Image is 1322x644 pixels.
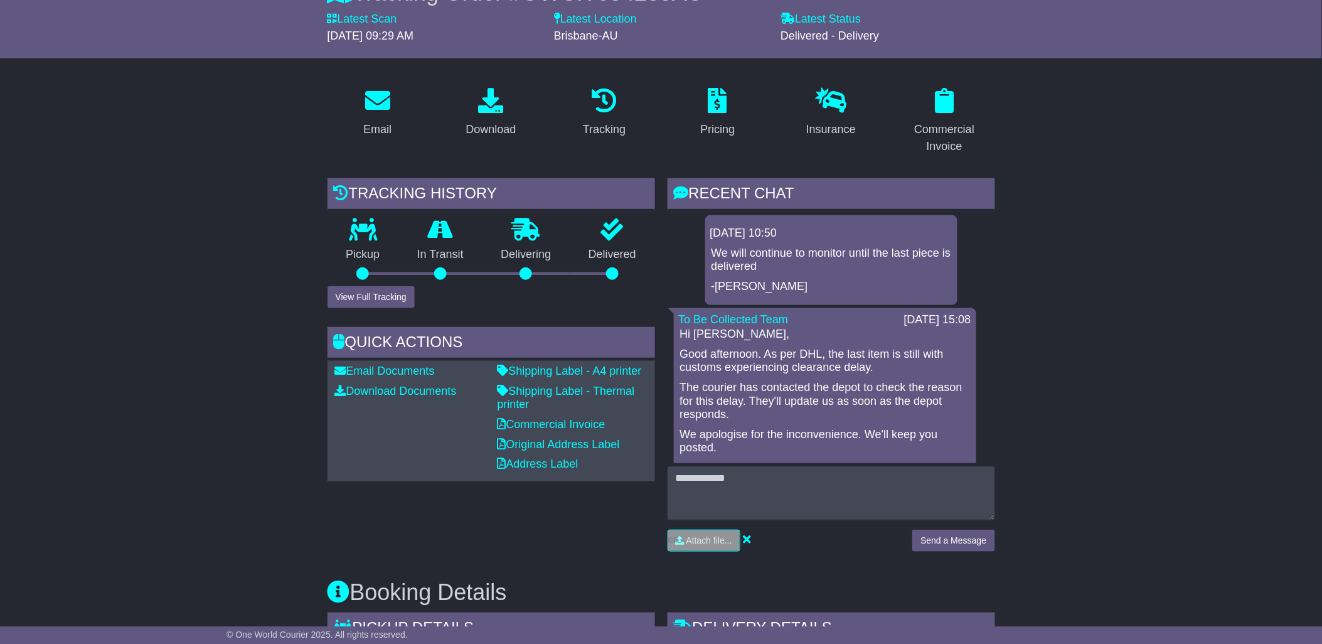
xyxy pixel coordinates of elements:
[570,248,655,262] p: Delivered
[482,248,570,262] p: Delivering
[554,30,618,42] span: Brisbane-AU
[335,365,435,377] a: Email Documents
[335,385,457,397] a: Download Documents
[904,313,971,327] div: [DATE] 15:08
[680,348,970,375] p: Good afternoon. As per DHL, the last item is still with customs experiencing clearance delay.
[700,121,735,138] div: Pricing
[328,327,655,361] div: Quick Actions
[498,418,605,431] a: Commercial Invoice
[355,83,400,142] a: Email
[781,30,879,42] span: Delivered - Delivery
[781,13,861,26] label: Latest Status
[912,530,994,552] button: Send a Message
[328,178,655,212] div: Tracking history
[894,83,995,159] a: Commercial Invoice
[457,83,524,142] a: Download
[680,328,970,341] p: Hi [PERSON_NAME],
[227,630,408,640] span: © One World Courier 2025. All rights reserved.
[712,247,951,274] p: We will continue to monitor until the last piece is delivered
[806,121,856,138] div: Insurance
[575,83,634,142] a: Tracking
[328,30,414,42] span: [DATE] 09:29 AM
[498,438,620,451] a: Original Address Label
[498,458,578,470] a: Address Label
[498,385,635,411] a: Shipping Label - Thermal printer
[680,428,970,455] p: We apologise for the inconvenience. We'll keep you posted.
[712,280,951,294] p: -[PERSON_NAME]
[363,121,392,138] div: Email
[680,381,970,422] p: The courier has contacted the depot to check the reason for this delay. They'll update us as soon...
[328,248,399,262] p: Pickup
[554,13,637,26] label: Latest Location
[902,121,987,155] div: Commercial Invoice
[328,13,397,26] label: Latest Scan
[466,121,516,138] div: Download
[328,580,995,605] h3: Booking Details
[498,365,642,377] a: Shipping Label - A4 printer
[398,248,482,262] p: In Transit
[583,121,626,138] div: Tracking
[679,313,789,326] a: To Be Collected Team
[798,83,864,142] a: Insurance
[328,286,415,308] button: View Full Tracking
[668,178,995,212] div: RECENT CHAT
[692,83,743,142] a: Pricing
[710,227,952,240] div: [DATE] 10:50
